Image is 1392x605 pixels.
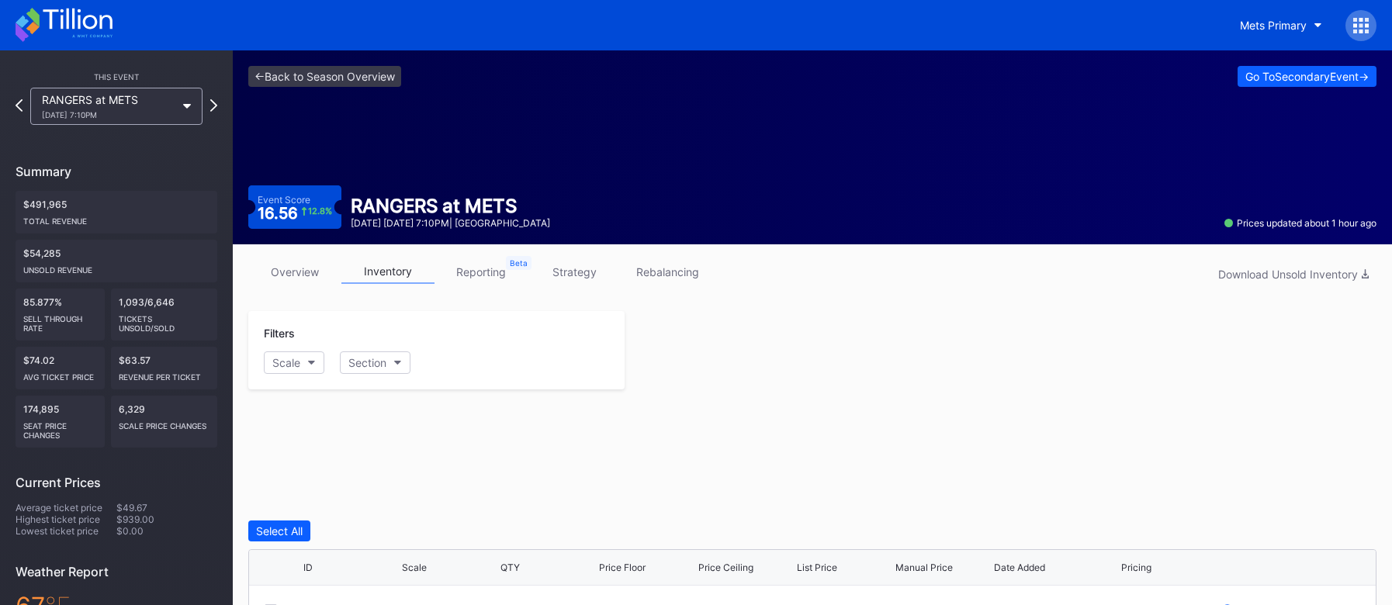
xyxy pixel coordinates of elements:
[111,289,217,341] div: 1,093/6,646
[258,206,333,221] div: 16.56
[308,207,332,216] div: 12.8 %
[16,396,105,448] div: 174,895
[16,191,217,233] div: $491,965
[256,524,303,538] div: Select All
[23,366,97,382] div: Avg ticket price
[16,564,217,579] div: Weather Report
[1238,66,1376,87] button: Go ToSecondaryEvent->
[994,562,1045,573] div: Date Added
[116,525,217,537] div: $0.00
[797,562,837,573] div: List Price
[23,308,97,333] div: Sell Through Rate
[341,260,435,284] a: inventory
[599,562,646,573] div: Price Floor
[435,260,528,284] a: reporting
[16,513,116,525] div: Highest ticket price
[111,396,217,448] div: 6,329
[42,110,175,119] div: [DATE] 7:10PM
[16,502,116,513] div: Average ticket price
[258,194,310,206] div: Event Score
[351,217,550,229] div: [DATE] [DATE] 7:10PM | [GEOGRAPHIC_DATA]
[895,562,953,573] div: Manual Price
[303,562,313,573] div: ID
[351,195,550,217] div: RANGERS at METS
[23,210,209,226] div: Total Revenue
[1245,70,1369,83] div: Go To Secondary Event ->
[402,562,427,573] div: Scale
[116,513,217,525] div: $939.00
[621,260,714,284] a: rebalancing
[1240,19,1307,32] div: Mets Primary
[23,415,97,440] div: seat price changes
[1218,268,1369,281] div: Download Unsold Inventory
[272,356,300,369] div: Scale
[264,327,609,340] div: Filters
[348,356,386,369] div: Section
[248,260,341,284] a: overview
[116,502,217,513] div: $49.67
[248,66,401,87] a: <-Back to Season Overview
[16,525,116,537] div: Lowest ticket price
[698,562,753,573] div: Price Ceiling
[16,347,105,389] div: $74.02
[119,366,209,382] div: Revenue per ticket
[1210,264,1376,285] button: Download Unsold Inventory
[16,72,217,81] div: This Event
[248,520,310,541] button: Select All
[16,289,105,341] div: 85.877%
[119,308,209,333] div: Tickets Unsold/Sold
[16,475,217,490] div: Current Prices
[119,415,209,430] div: scale price changes
[16,164,217,179] div: Summary
[1228,11,1334,40] button: Mets Primary
[500,562,520,573] div: QTY
[42,93,175,119] div: RANGERS at METS
[16,240,217,282] div: $54,285
[111,347,217,389] div: $63.57
[1224,217,1376,229] div: Prices updated about 1 hour ago
[340,351,410,374] button: Section
[264,351,324,374] button: Scale
[1121,562,1151,573] div: Pricing
[528,260,621,284] a: strategy
[23,259,209,275] div: Unsold Revenue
